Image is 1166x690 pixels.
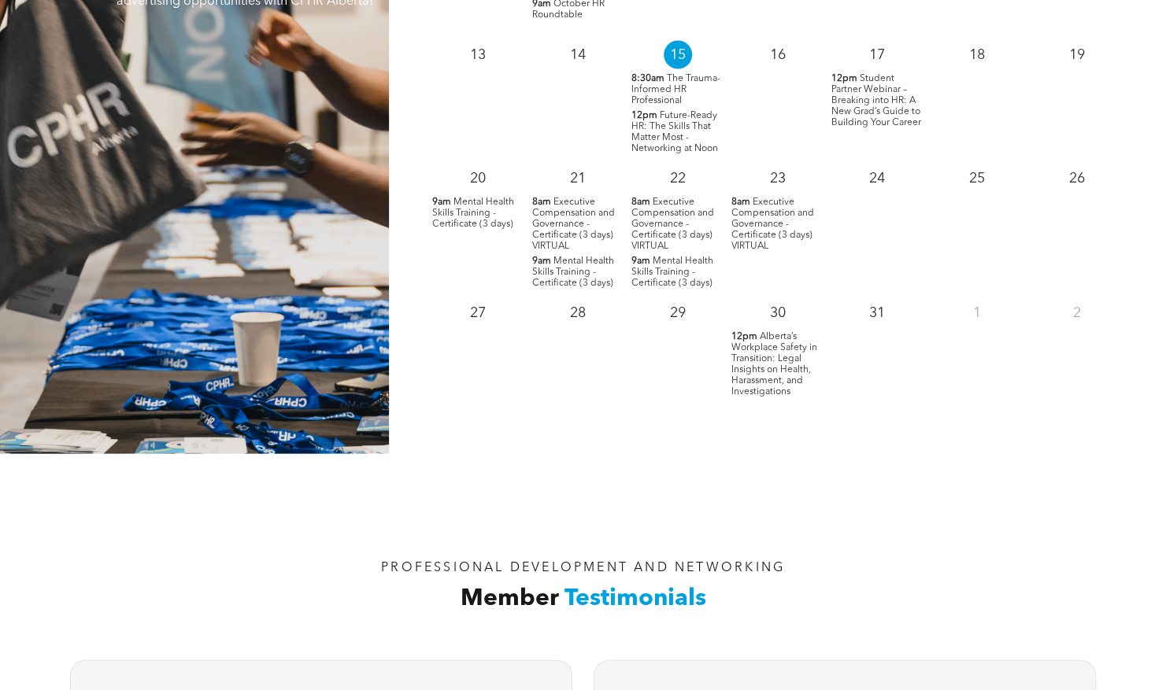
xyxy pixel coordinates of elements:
[963,164,991,192] p: 25
[831,73,921,127] span: Student Partner Webinar – Breaking into HR: A New Grad’s Guide to Building Your Career
[631,255,650,266] span: 9am
[731,331,817,396] span: Alberta’s Workplace Safety in Transition: Legal Insights on Health, Harassment, and Investigations
[664,40,692,68] p: 15
[631,110,718,153] span: Future-Ready HR: The Skills That Matter Most - Networking at Noon
[531,256,613,287] span: Mental Health Skills Training - Certificate (3 days)
[731,330,757,341] span: 12pm
[831,72,857,83] span: 12pm
[531,255,550,266] span: 9am
[564,40,592,68] p: 14
[381,561,785,574] span: PROFESSIONAL DEVELOPMENT AND NETWORKING
[963,40,991,68] p: 18
[631,197,714,250] span: Executive Compensation and Governance - Certificate (3 days) VIRTUAL
[432,196,451,207] span: 9am
[731,196,750,207] span: 8am
[531,197,614,250] span: Executive Compensation and Governance - Certificate (3 days) VIRTUAL
[664,164,692,192] p: 22
[763,298,791,327] p: 30
[631,256,713,287] span: Mental Health Skills Training - Certificate (3 days)
[564,586,706,610] span: Testimonials
[564,298,592,327] p: 28
[664,298,692,327] p: 29
[464,298,492,327] p: 27
[763,40,791,68] p: 16
[1063,164,1091,192] p: 26
[564,164,592,192] p: 21
[464,40,492,68] p: 13
[432,197,514,228] span: Mental Health Skills Training - Certificate (3 days)
[863,298,891,327] p: 31
[531,196,550,207] span: 8am
[763,164,791,192] p: 23
[631,73,720,105] span: The Trauma-Informed HR Professional
[461,586,559,610] span: Member
[863,40,891,68] p: 17
[863,164,891,192] p: 24
[1063,298,1091,327] p: 2
[631,72,664,83] span: 8:30am
[631,109,657,120] span: 12pm
[1063,40,1091,68] p: 19
[631,196,650,207] span: 8am
[963,298,991,327] p: 1
[731,197,814,250] span: Executive Compensation and Governance - Certificate (3 days) VIRTUAL
[464,164,492,192] p: 20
